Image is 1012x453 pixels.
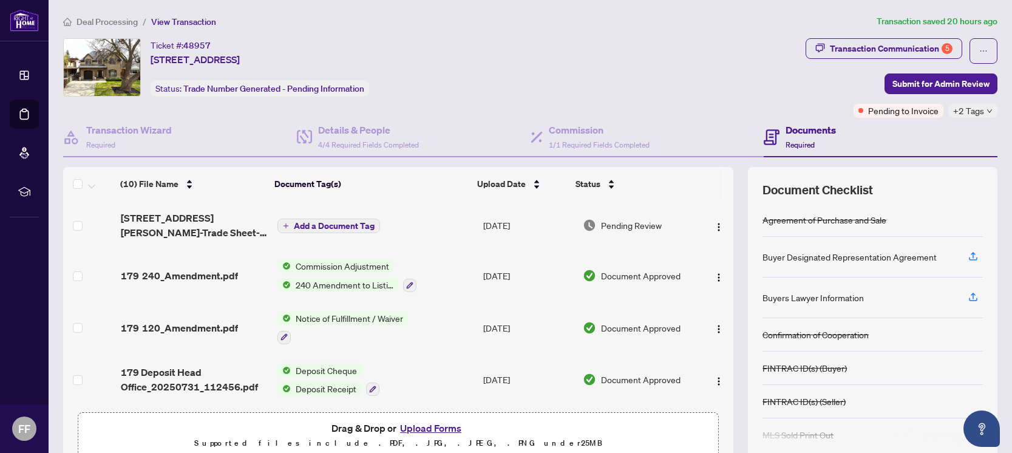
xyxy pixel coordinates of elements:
span: Drag & Drop or [331,420,465,436]
span: Document Approved [601,373,681,386]
button: Status IconCommission AdjustmentStatus Icon240 Amendment to Listing Agreement - Authority to Offe... [277,259,416,292]
td: [DATE] [478,201,578,250]
span: 48957 [183,40,211,51]
td: [DATE] [478,354,578,406]
img: Status Icon [277,382,291,395]
span: Document Approved [601,269,681,282]
img: Status Icon [277,312,291,325]
span: home [63,18,72,26]
span: Trade Number Generated - Pending Information [183,83,364,94]
img: Document Status [583,373,596,386]
button: Add a Document Tag [277,219,380,233]
div: Status: [151,80,369,97]
button: Upload Forms [396,420,465,436]
span: Upload Date [477,177,526,191]
span: 4/4 Required Fields Completed [318,140,419,149]
button: Open asap [963,410,1000,447]
td: [DATE] [478,302,578,354]
th: Upload Date [472,167,571,201]
div: Agreement of Purchase and Sale [762,213,886,226]
span: Deposit Cheque [291,364,362,377]
th: Document Tag(s) [270,167,472,201]
button: Status IconNotice of Fulfillment / Waiver [277,312,408,344]
div: FINTRAC ID(s) (Seller) [762,395,846,408]
span: 240 Amendment to Listing Agreement - Authority to Offer for Sale Price Change/Extension/Amendment(s) [291,278,398,291]
span: Submit for Admin Review [892,74,990,94]
span: Deposit Receipt [291,382,361,395]
span: down [987,108,993,114]
span: Document Checklist [762,182,873,199]
span: FF [18,420,30,437]
span: Add a Document Tag [294,222,375,230]
span: (10) File Name [120,177,178,191]
span: 179 Deposit Head Office_20250731_112456.pdf [121,365,268,394]
img: Document Status [583,321,596,335]
span: ellipsis [979,47,988,55]
span: Required [86,140,115,149]
div: Confirmation of Cooperation [762,328,869,341]
span: +2 Tags [953,104,984,118]
span: Pending to Invoice [868,104,939,117]
p: Supported files include .PDF, .JPG, .JPEG, .PNG under 25 MB [86,436,711,451]
img: Logo [714,324,724,334]
h4: Transaction Wizard [86,123,172,137]
span: Commission Adjustment [291,259,394,273]
td: [DATE] [478,250,578,302]
li: / [143,15,146,29]
img: Logo [714,376,724,386]
h4: Commission [549,123,650,137]
button: Status IconDeposit ChequeStatus IconDeposit Receipt [277,364,379,397]
div: Transaction Communication [830,39,953,58]
span: Status [576,177,600,191]
span: Notice of Fulfillment / Waiver [291,312,408,325]
div: MLS Sold Print Out [762,428,834,441]
img: Status Icon [277,278,291,291]
img: IMG-C12132586_1.jpg [64,39,140,96]
span: Required [786,140,815,149]
span: Document Approved [601,321,681,335]
button: Logo [709,216,728,235]
span: [STREET_ADDRESS] [151,52,240,67]
span: plus [283,223,289,229]
div: Buyer Designated Representation Agreement [762,250,937,264]
span: 179 240_Amendment.pdf [121,268,238,283]
button: Transaction Communication5 [806,38,962,59]
button: Submit for Admin Review [885,73,997,94]
button: Add a Document Tag [277,218,380,234]
img: Document Status [583,269,596,282]
img: Document Status [583,219,596,232]
h4: Documents [786,123,836,137]
img: Logo [714,222,724,232]
th: Status [571,167,690,201]
div: Ticket #: [151,38,211,52]
img: Status Icon [277,364,291,377]
span: View Transaction [151,16,216,27]
div: 5 [942,43,953,54]
div: FINTRAC ID(s) (Buyer) [762,361,847,375]
h4: Details & People [318,123,419,137]
div: Buyers Lawyer Information [762,291,864,304]
span: 179 120_Amendment.pdf [121,321,238,335]
span: [STREET_ADDRESS][PERSON_NAME]-Trade Sheet-[PERSON_NAME] to Review.pdf [121,211,268,240]
button: Logo [709,266,728,285]
article: Transaction saved 20 hours ago [877,15,997,29]
span: Deal Processing [76,16,138,27]
img: Logo [714,273,724,282]
img: logo [10,9,39,32]
th: (10) File Name [115,167,270,201]
span: Pending Review [601,219,662,232]
button: Logo [709,370,728,389]
img: Status Icon [277,259,291,273]
span: 1/1 Required Fields Completed [549,140,650,149]
button: Logo [709,318,728,338]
